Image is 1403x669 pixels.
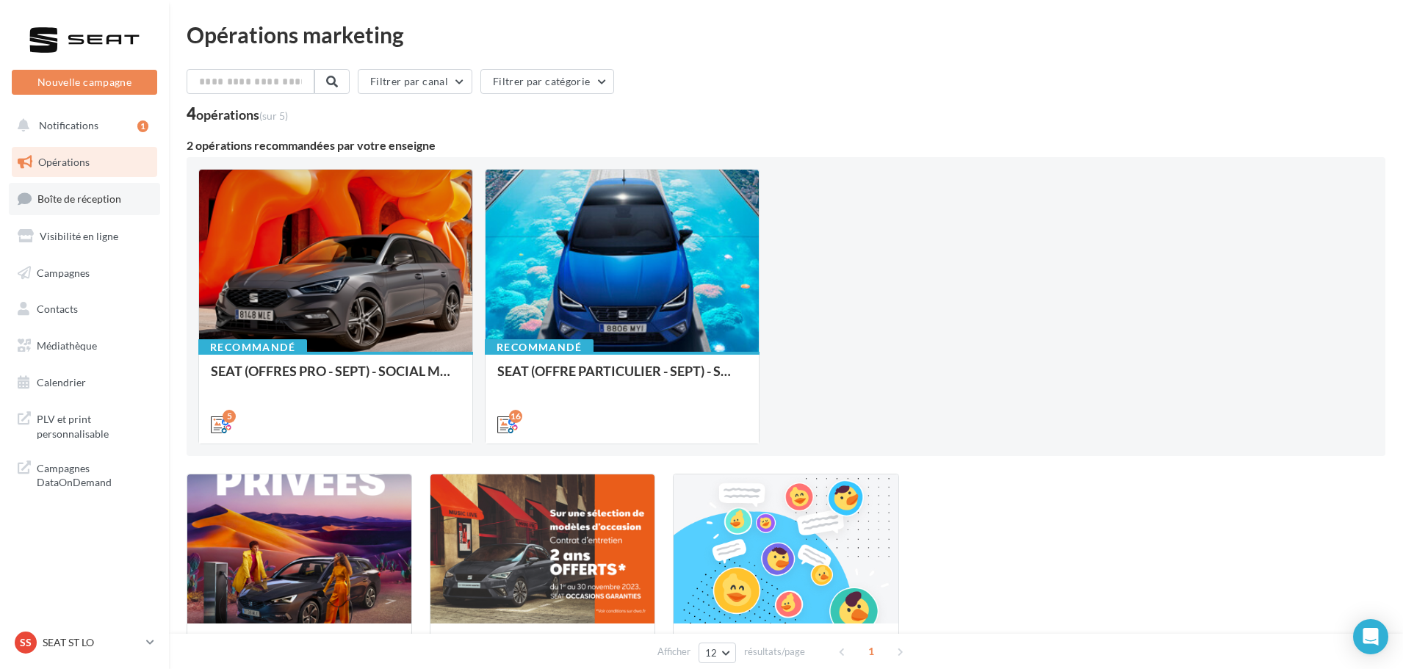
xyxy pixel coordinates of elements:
span: Médiathèque [37,339,97,352]
a: Campagnes [9,258,160,289]
span: Boîte de réception [37,192,121,205]
p: SEAT ST LO [43,635,140,650]
div: 5 [223,410,236,423]
div: Open Intercom Messenger [1353,619,1388,654]
a: PLV et print personnalisable [9,403,160,446]
a: SS SEAT ST LO [12,629,157,657]
span: 12 [705,647,718,659]
button: Notifications 1 [9,110,154,141]
div: Recommandé [198,339,307,355]
div: opérations [196,108,288,121]
a: Contacts [9,294,160,325]
span: Campagnes DataOnDemand [37,458,151,490]
span: SS [20,635,32,650]
a: Boîte de réception [9,183,160,214]
button: Filtrer par catégorie [480,69,614,94]
span: Calendrier [37,376,86,388]
div: 1 [137,120,148,132]
span: Afficher [657,645,690,659]
span: Notifications [39,119,98,131]
span: 1 [859,640,883,663]
a: Médiathèque [9,330,160,361]
span: Visibilité en ligne [40,230,118,242]
a: Campagnes DataOnDemand [9,452,160,496]
div: 2 opérations recommandées par votre enseigne [187,140,1385,151]
span: (sur 5) [259,109,288,122]
div: 4 [187,106,288,122]
span: Opérations [38,156,90,168]
div: Recommandé [485,339,594,355]
a: Opérations [9,147,160,178]
a: Calendrier [9,367,160,398]
span: Campagnes [37,266,90,278]
button: Filtrer par canal [358,69,472,94]
div: Opérations marketing [187,23,1385,46]
div: 16 [509,410,522,423]
div: SEAT (OFFRES PRO - SEPT) - SOCIAL MEDIA [211,364,461,393]
span: PLV et print personnalisable [37,409,151,441]
span: résultats/page [744,645,805,659]
a: Visibilité en ligne [9,221,160,252]
div: SEAT (OFFRE PARTICULIER - SEPT) - SOCIAL MEDIA [497,364,747,393]
button: 12 [699,643,736,663]
span: Contacts [37,303,78,315]
button: Nouvelle campagne [12,70,157,95]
